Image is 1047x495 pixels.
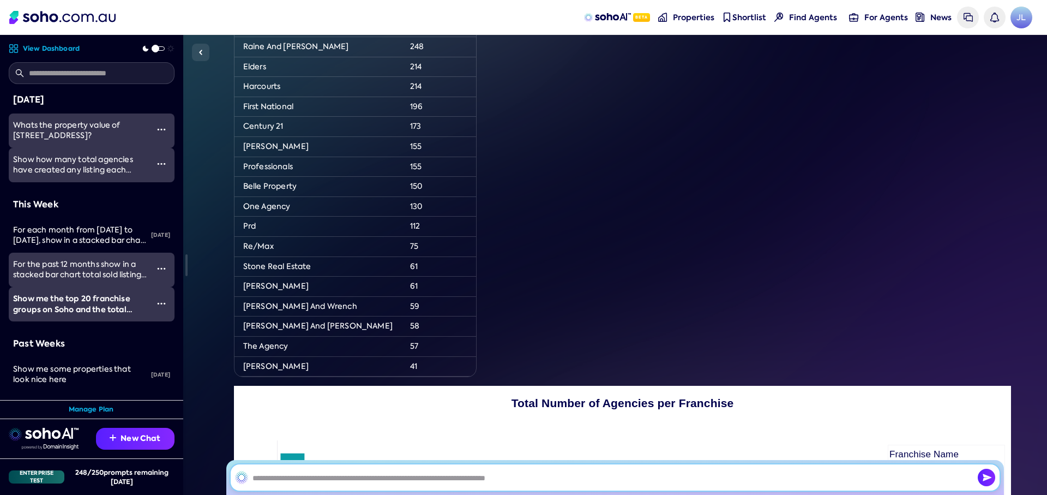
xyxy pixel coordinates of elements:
img: SohoAI logo black [235,471,248,484]
img: More icon [157,125,166,134]
td: Belle Property [234,177,401,197]
td: Re/Max [234,237,401,257]
span: Show how many total agencies have created any listing each month for the past 12 months (include ... [13,154,133,196]
div: [DATE] [13,93,170,107]
div: [DATE] [147,223,174,247]
a: For each month from [DATE] to [DATE], show in a stacked bar chart total sold listings, total sale... [9,218,147,253]
td: 112 [401,217,476,237]
span: Show me some properties that look nice here [13,364,131,385]
img: sohoai logo [9,428,79,441]
img: bell icon [990,13,999,22]
td: 150 [401,177,476,197]
a: View Dashboard [9,44,80,53]
td: [PERSON_NAME] And [PERSON_NAME] [234,317,401,337]
div: [DATE] [147,392,174,416]
span: Show me the top 20 franchise groups on Soho and the total volume of property is sold in a column ... [13,293,132,336]
td: 75 [401,237,476,257]
img: Recommendation icon [110,434,116,441]
span: Beta [633,13,650,22]
td: First National [234,97,401,117]
td: Stone Real Estate [234,257,401,277]
td: 248 [401,37,476,57]
button: Send [978,469,995,486]
img: shortlist-nav icon [722,13,731,22]
div: For each month from 1st October 2024 to 30th September 2025, show in a stacked bar chart total so... [13,225,147,246]
td: Century 21 [234,117,401,137]
td: 130 [401,196,476,217]
div: Past Weeks [13,337,170,351]
img: More icon [157,159,166,168]
a: Notifications [984,7,1006,28]
img: Send icon [978,469,995,486]
button: New Chat [96,428,174,450]
img: Sidebar toggle icon [194,46,207,59]
a: Show top 5 properties? [9,392,147,416]
img: sohoAI logo [584,13,630,22]
span: JL [1010,7,1032,28]
span: Find Agents [789,12,837,23]
img: messages icon [964,13,973,22]
img: for-agents-nav icon [849,13,858,22]
td: 61 [401,257,476,277]
div: Show top 5 properties? [13,398,147,409]
td: 61 [401,277,476,297]
td: 214 [401,77,476,97]
td: 196 [401,97,476,117]
span: For each month from [DATE] to [DATE], show in a stacked bar chart total sold listings, total sale... [13,225,147,288]
td: 57 [401,336,476,356]
div: 248 / 250 prompts remaining [DATE] [69,468,174,486]
span: Properties [673,12,714,23]
td: Elders [234,57,401,77]
td: Professionals [234,157,401,177]
a: For the past 12 months show in a stacked bar chart total sold listings, total sale listings, tota... [9,253,148,287]
a: Show me some properties that look nice here [9,357,147,392]
td: [PERSON_NAME] [234,277,401,297]
td: [PERSON_NAME] And Wrench [234,296,401,317]
a: Show me the top 20 franchise groups on Soho and the total volume of property is sold in a column ... [9,287,148,321]
td: The Agency [234,336,401,356]
img: properties-nav icon [658,13,667,22]
span: News [930,12,952,23]
div: This Week [13,198,170,212]
td: One Agency [234,196,401,217]
div: Enterprise Test [9,470,64,484]
td: 59 [401,296,476,317]
a: Messages [957,7,979,28]
td: 173 [401,117,476,137]
div: Show me some properties that look nice here [13,364,147,385]
td: 155 [401,137,476,157]
img: Find agents icon [774,13,784,22]
text: Franchise Name [889,449,959,460]
td: Harcourts [234,77,401,97]
td: 214 [401,57,476,77]
a: Manage Plan [69,405,114,414]
td: 41 [401,356,476,377]
td: Prd [234,217,401,237]
td: [PERSON_NAME] [234,137,401,157]
span: For the past 12 months show in a stacked bar chart total sold listings, total sale listings, tota... [13,259,147,333]
td: Raine And [PERSON_NAME] [234,37,401,57]
a: Whats the property value of [STREET_ADDRESS]? [9,114,148,148]
div: Whats the property value of 508/176 Glenmore road? [13,120,148,141]
div: For the past 12 months show in a stacked bar chart total sold listings, total sale listings, tota... [13,259,148,281]
img: More icon [157,299,166,308]
a: Show how many total agencies have created any listing each month for the past 12 months (include ... [9,148,148,182]
div: Show me the top 20 franchise groups on Soho and the total volume of property is sold in a column ... [13,294,148,315]
a: Avatar of Jonathan Lui [1010,7,1032,28]
img: news-nav icon [916,13,925,22]
div: Show how many total agencies have created any listing each month for the past 12 months (include ... [13,154,148,176]
td: 58 [401,317,476,337]
td: 155 [401,157,476,177]
img: Soho Logo [9,11,116,24]
img: More icon [157,264,166,273]
span: For Agents [864,12,908,23]
img: Data provided by Domain Insight [22,444,79,450]
td: [PERSON_NAME] [234,356,401,377]
span: Show top 5 properties? [13,398,100,408]
span: Whats the property value of [STREET_ADDRESS]? [13,120,121,141]
span: Shortlist [732,12,766,23]
div: [DATE] [147,363,174,387]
